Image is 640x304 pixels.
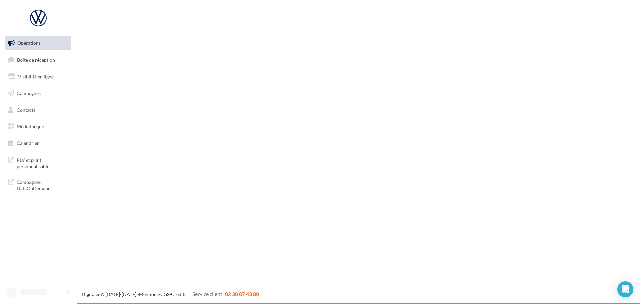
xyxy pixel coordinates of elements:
a: CGS [160,291,169,297]
a: Mentions [139,291,159,297]
span: Contacts [17,107,35,112]
span: Service client [192,291,222,297]
a: Boîte de réception [4,53,73,67]
span: Campagnes DataOnDemand [17,178,69,192]
span: Campagnes [17,90,41,96]
span: Calendrier [17,140,39,146]
a: Campagnes DataOnDemand [4,175,73,195]
span: PLV et print personnalisable [17,156,69,170]
a: Opérations [4,36,73,50]
a: PLV et print personnalisable [4,153,73,173]
a: Calendrier [4,136,73,150]
span: Boîte de réception [17,57,55,62]
a: Crédits [171,291,186,297]
a: Campagnes [4,86,73,100]
span: 02 30 07 43 80 [225,291,259,297]
span: Opérations [17,40,41,46]
span: © [DATE]-[DATE] - - - [82,291,259,297]
div: Open Intercom Messenger [617,281,633,297]
a: Médiathèque [4,119,73,133]
span: Visibilité en ligne [18,74,54,79]
a: Visibilité en ligne [4,70,73,84]
a: Digitaleo [82,291,101,297]
a: Contacts [4,103,73,117]
span: Médiathèque [17,123,44,129]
